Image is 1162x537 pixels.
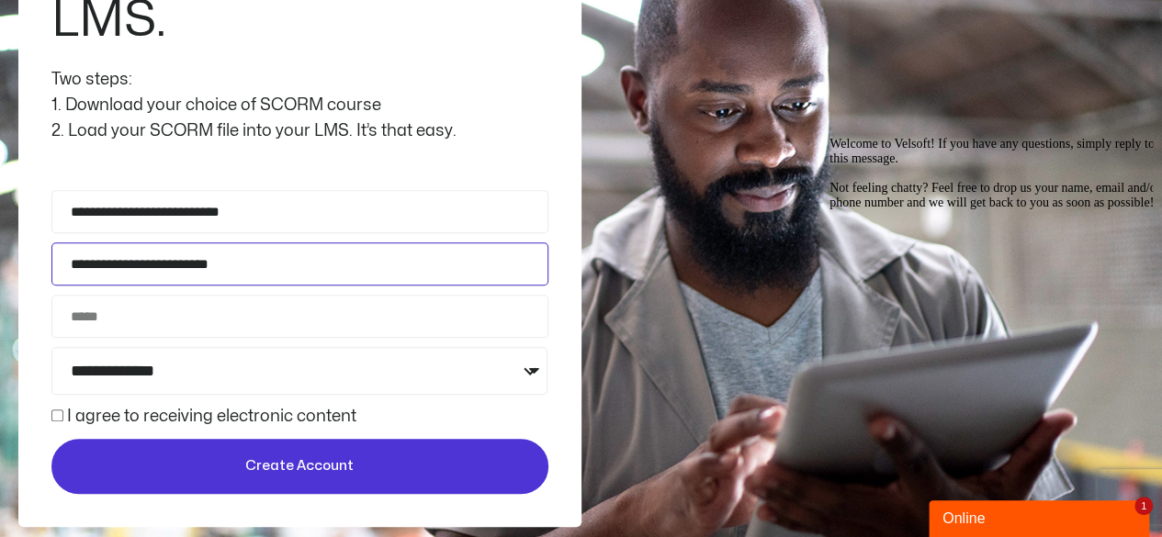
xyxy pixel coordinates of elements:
[7,7,338,80] span: Welcome to Velsoft! If you have any questions, simply reply to this message. Not feeling chatty? ...
[929,497,1153,537] iframe: chat widget
[822,129,1153,491] iframe: chat widget
[51,93,548,118] div: 1. Download your choice of SCORM course
[51,118,548,144] div: 2. Load your SCORM file into your LMS. It’s that easy.
[51,439,548,494] button: Create Account
[51,67,548,93] div: Two steps:
[245,455,354,477] span: Create Account
[7,7,338,81] div: Welcome to Velsoft! If you have any questions, simply reply to this message.Not feeling chatty? F...
[67,408,356,424] label: I agree to receiving electronic content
